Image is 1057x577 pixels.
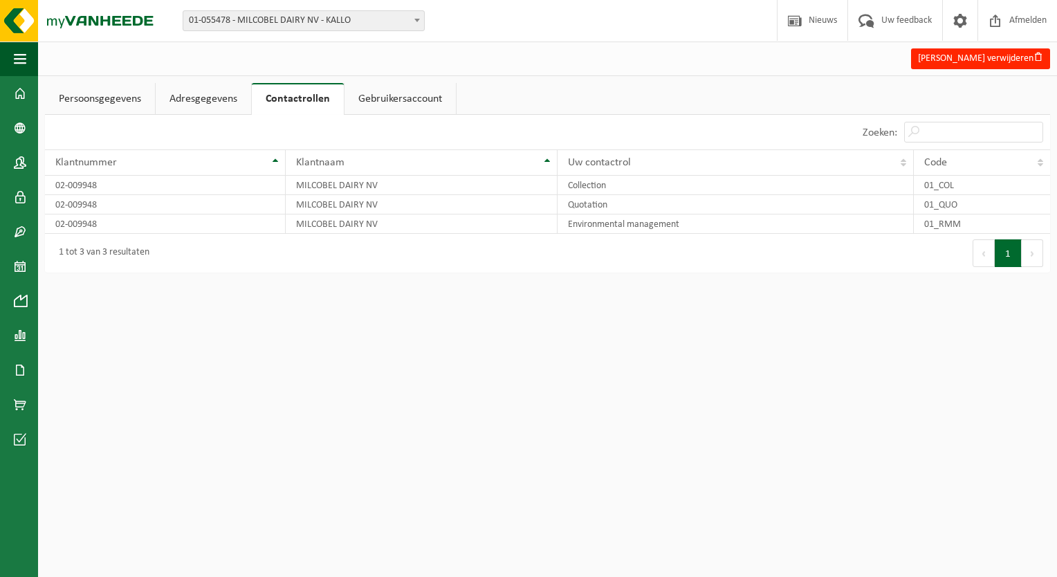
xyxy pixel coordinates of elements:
[568,157,631,168] span: Uw contactrol
[45,214,286,234] td: 02-009948
[914,214,1050,234] td: 01_RMM
[52,241,149,266] div: 1 tot 3 van 3 resultaten
[45,83,155,115] a: Persoonsgegevens
[1022,239,1043,267] button: Next
[45,176,286,195] td: 02-009948
[183,10,425,31] span: 01-055478 - MILCOBEL DAIRY NV - KALLO
[911,48,1050,69] button: [PERSON_NAME] verwijderen
[558,195,914,214] td: Quotation
[296,157,344,168] span: Klantnaam
[924,157,947,168] span: Code
[286,176,558,195] td: MILCOBEL DAIRY NV
[286,214,558,234] td: MILCOBEL DAIRY NV
[252,83,344,115] a: Contactrollen
[914,176,1050,195] td: 01_COL
[973,239,995,267] button: Previous
[45,195,286,214] td: 02-009948
[558,214,914,234] td: Environmental management
[914,195,1050,214] td: 01_QUO
[995,239,1022,267] button: 1
[344,83,456,115] a: Gebruikersaccount
[183,11,424,30] span: 01-055478 - MILCOBEL DAIRY NV - KALLO
[863,127,897,138] label: Zoeken:
[558,176,914,195] td: Collection
[55,157,117,168] span: Klantnummer
[156,83,251,115] a: Adresgegevens
[286,195,558,214] td: MILCOBEL DAIRY NV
